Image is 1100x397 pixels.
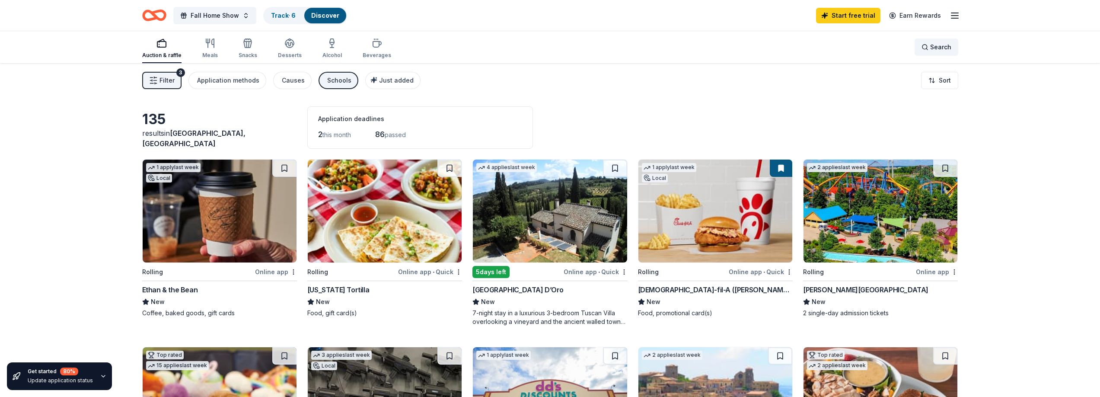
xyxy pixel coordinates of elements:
div: 4 applies last week [476,163,537,172]
a: Earn Rewards [884,8,946,23]
div: Snacks [239,52,257,59]
img: Image for Ethan & the Bean [143,160,297,263]
div: Rolling [307,267,328,277]
div: Top rated [146,351,184,359]
div: 5 days left [472,266,510,278]
button: Fall Home Show [173,7,256,24]
div: Causes [282,75,305,86]
div: Local [311,362,337,370]
div: Update application status [28,377,93,384]
div: 2 applies last week [807,163,867,172]
button: Beverages [363,35,391,63]
button: Track· 6Discover [263,7,347,24]
div: Desserts [278,52,302,59]
span: • [433,269,434,275]
span: New [647,297,660,307]
div: Online app Quick [564,266,628,277]
button: Just added [365,72,421,89]
span: New [316,297,330,307]
span: New [151,297,165,307]
button: Causes [273,72,312,89]
div: 7-night stay in a luxurious 3-bedroom Tuscan Villa overlooking a vineyard and the ancient walled ... [472,309,627,326]
span: this month [322,131,351,138]
div: results [142,128,297,149]
div: Beverages [363,52,391,59]
div: Application deadlines [318,114,522,124]
div: Auction & raffle [142,52,182,59]
a: Start free trial [816,8,880,23]
a: Discover [311,12,339,19]
span: Fall Home Show [191,10,239,21]
a: Image for Chick-fil-A (Morris Plains)1 applylast weekLocalRollingOnline app•Quick[DEMOGRAPHIC_DAT... [638,159,793,317]
a: Track· 6 [271,12,296,19]
button: Auction & raffle [142,35,182,63]
span: Filter [159,75,175,86]
div: Meals [202,52,218,59]
div: Application methods [197,75,259,86]
div: 2 single-day admission tickets [803,309,958,317]
div: Get started [28,368,93,375]
div: [DEMOGRAPHIC_DATA]-fil-A ([PERSON_NAME][GEOGRAPHIC_DATA]) [638,285,793,295]
div: Food, promotional card(s) [638,309,793,317]
img: Image for Chick-fil-A (Morris Plains) [638,160,792,263]
button: Desserts [278,35,302,63]
div: Schools [327,75,351,86]
button: Sort [921,72,958,89]
span: Sort [939,75,951,86]
a: Image for California TortillaRollingOnline app•Quick[US_STATE] TortillaNewFood, gift card(s) [307,159,462,317]
span: • [598,269,600,275]
div: 1 apply last week [476,351,531,360]
a: Home [142,5,166,26]
div: Food, gift card(s) [307,309,462,317]
img: Image for California Tortilla [308,160,462,263]
button: Search [915,38,958,56]
div: 135 [142,111,297,128]
a: Image for Villa Sogni D’Oro4 applieslast week5days leftOnline app•Quick[GEOGRAPHIC_DATA] D’OroNew... [472,159,627,326]
div: Online app Quick [398,266,462,277]
span: Search [930,42,951,52]
div: Online app [255,266,297,277]
a: Image for Dorney Park & Wildwater Kingdom2 applieslast weekRollingOnline app[PERSON_NAME][GEOGRAP... [803,159,958,317]
button: Snacks [239,35,257,63]
div: Local [642,174,668,182]
button: Filter3 [142,72,182,89]
div: [PERSON_NAME][GEOGRAPHIC_DATA] [803,285,928,295]
div: Alcohol [322,52,342,59]
span: • [763,269,765,275]
div: Coffee, baked goods, gift cards [142,309,297,317]
span: [GEOGRAPHIC_DATA], [GEOGRAPHIC_DATA] [142,129,246,148]
div: Rolling [638,267,659,277]
div: Online app Quick [729,266,793,277]
span: in [142,129,246,148]
span: New [812,297,826,307]
span: 86 [375,130,385,139]
div: 80 % [60,368,78,375]
span: 2 [318,130,322,139]
div: [GEOGRAPHIC_DATA] D’Oro [472,285,564,295]
span: passed [385,131,406,138]
a: Image for Ethan & the Bean1 applylast weekLocalRollingOnline appEthan & the BeanNewCoffee, baked ... [142,159,297,317]
div: 3 applies last week [311,351,372,360]
div: Rolling [803,267,824,277]
button: Schools [319,72,358,89]
img: Image for Dorney Park & Wildwater Kingdom [803,160,957,263]
div: Ethan & the Bean [142,285,198,295]
button: Application methods [188,72,266,89]
div: Top rated [807,351,845,359]
div: 2 applies last week [642,351,702,360]
button: Meals [202,35,218,63]
div: 3 [176,68,185,77]
div: 1 apply last week [642,163,696,172]
div: 15 applies last week [146,361,209,370]
div: Local [146,174,172,182]
div: 2 applies last week [807,361,867,370]
div: 1 apply last week [146,163,201,172]
div: Online app [916,266,958,277]
img: Image for Villa Sogni D’Oro [473,160,627,263]
div: Rolling [142,267,163,277]
div: [US_STATE] Tortilla [307,285,369,295]
span: New [481,297,495,307]
span: Just added [379,77,414,84]
button: Alcohol [322,35,342,63]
